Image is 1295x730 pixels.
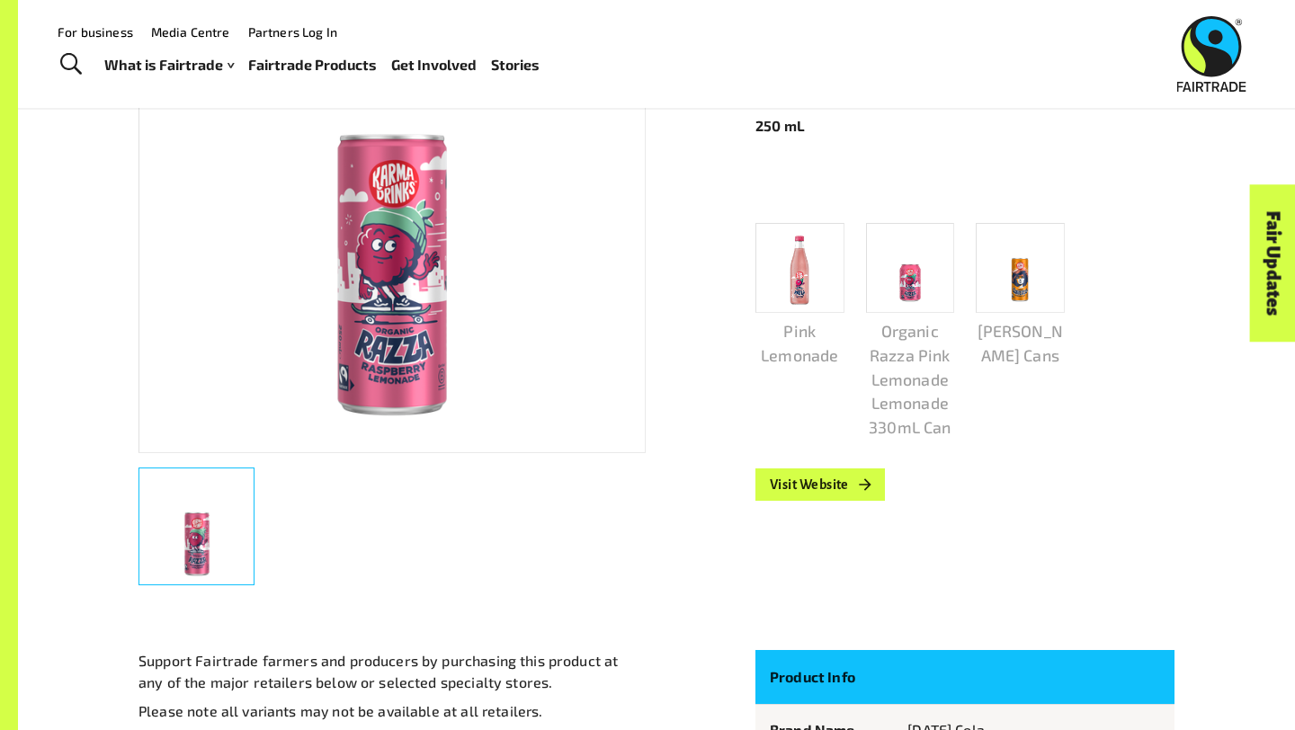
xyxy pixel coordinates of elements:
[976,319,1065,367] p: [PERSON_NAME] Cans
[491,52,540,78] a: Stories
[755,319,844,367] p: Pink Lemonade
[391,52,477,78] a: Get Involved
[248,52,377,78] a: Fairtrade Products
[976,223,1065,368] a: [PERSON_NAME] Cans
[58,24,133,40] a: For business
[866,223,955,440] a: Organic Razza Pink Lemonade Lemonade 330mL Can
[138,650,646,693] p: Support Fairtrade farmers and producers by purchasing this product at any of the major retailers ...
[138,700,646,722] p: Please note all variants may not be available at all retailers.
[151,24,230,40] a: Media Centre
[755,468,885,501] a: Visit Website
[755,223,844,368] a: Pink Lemonade
[866,319,955,439] p: Organic Razza Pink Lemonade Lemonade 330mL Can
[104,52,234,78] a: What is Fairtrade
[770,664,879,689] p: Product Info
[1177,16,1246,92] img: Fairtrade Australia New Zealand logo
[49,42,93,87] a: Toggle Search
[755,115,1174,137] p: 250 mL
[248,24,337,40] a: Partners Log In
